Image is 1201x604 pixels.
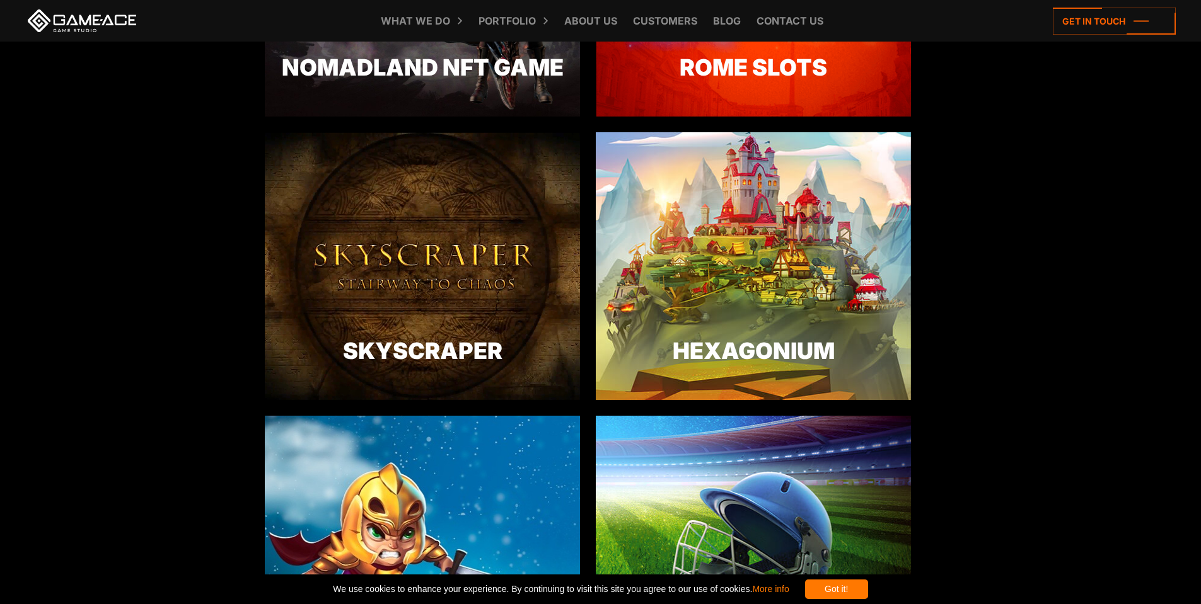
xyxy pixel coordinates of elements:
[333,579,789,599] span: We use cookies to enhance your experience. By continuing to visit this site you agree to our use ...
[265,50,580,84] div: Nomadland NFT Game
[265,334,580,368] div: Skyscraper
[596,132,911,400] img: Art - Animation
[265,132,580,400] img: Skyscraper game preview img
[596,334,911,368] div: Hexagonium
[596,50,911,84] div: Rome Slots
[752,584,789,594] a: More info
[1053,8,1176,35] a: Get in touch
[805,579,868,599] div: Got it!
